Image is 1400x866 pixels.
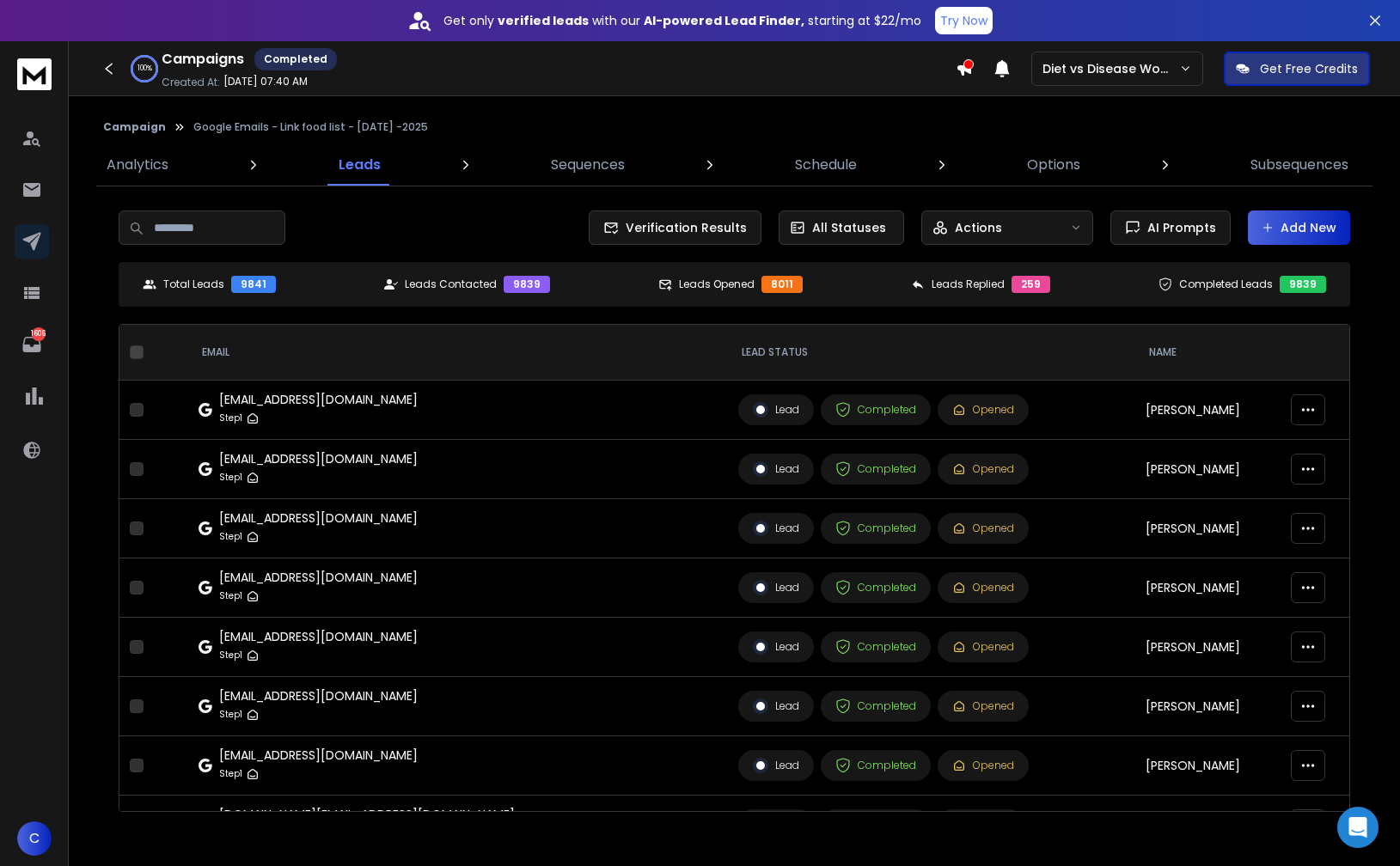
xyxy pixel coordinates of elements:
div: Opened [952,581,1014,595]
p: Try Now [940,12,987,29]
span: AI Prompts [1140,219,1216,236]
button: Get Free Credits [1224,52,1370,86]
p: Options [1027,155,1080,175]
td: [PERSON_NAME] [1135,499,1281,558]
div: 9839 [504,276,550,293]
td: [PERSON_NAME] [1135,381,1281,440]
td: [PERSON_NAME] [1135,677,1281,736]
p: Leads Contacted [405,277,497,291]
p: [DATE] 07:40 AM [223,75,308,88]
p: Step 1 [219,765,242,783]
p: Diet vs Disease Workspace [1042,60,1179,77]
th: EMAIL [188,325,728,381]
div: Lead [753,461,799,477]
div: [EMAIL_ADDRESS][DOMAIN_NAME] [219,569,418,586]
td: - [1135,796,1281,855]
div: Completed [254,48,337,70]
div: [EMAIL_ADDRESS][DOMAIN_NAME] [219,628,418,645]
div: Lead [753,580,799,595]
p: Step 1 [219,647,242,664]
td: [PERSON_NAME] [1135,736,1281,796]
div: Lead [753,758,799,773]
p: Step 1 [219,528,242,546]
a: Leads [328,144,391,186]
p: Get Free Credits [1260,60,1358,77]
th: LEAD STATUS [728,325,1135,381]
button: AI Prompts [1110,210,1231,245]
a: Analytics [96,144,179,186]
div: 9841 [231,276,276,293]
p: Completed Leads [1179,277,1273,291]
p: 1606 [32,327,46,341]
div: Lead [753,639,799,655]
p: Total Leads [163,277,224,291]
p: Subsequences [1250,155,1348,175]
p: Step 1 [219,706,242,723]
td: [PERSON_NAME] [1135,618,1281,677]
div: Completed [835,698,916,714]
p: All Statuses [812,219,886,236]
p: Actions [955,219,1002,236]
a: 1606 [15,327,49,362]
p: Google Emails - Link food list - [DATE] -2025 [193,120,428,134]
a: Schedule [785,144,867,186]
p: Leads [339,155,381,175]
div: [DOMAIN_NAME][EMAIL_ADDRESS][DOMAIN_NAME] [219,806,515,823]
p: Step 1 [219,588,242,605]
div: [EMAIL_ADDRESS][DOMAIN_NAME] [219,687,418,704]
div: Lead [753,402,799,418]
div: 259 [1012,276,1050,293]
p: Get only with our starting at $22/mo [443,12,921,29]
p: 100 % [138,64,152,74]
div: Completed [835,639,916,655]
div: [EMAIL_ADDRESS][DOMAIN_NAME] [219,747,418,764]
div: Opened [952,640,1014,654]
div: Opened [952,403,1014,417]
p: Step 1 [219,410,242,427]
div: Open Intercom Messenger [1337,807,1379,848]
p: Leads Opened [679,277,755,291]
div: Completed [835,758,916,773]
button: Verification Results [589,210,761,245]
button: C [17,821,52,856]
div: Completed [835,521,916,536]
div: Lead [753,521,799,536]
span: Verification Results [619,219,747,236]
div: 9839 [1280,276,1326,293]
div: Opened [952,699,1014,713]
div: Completed [835,461,916,477]
div: [EMAIL_ADDRESS][DOMAIN_NAME] [219,450,418,467]
div: Opened [952,521,1014,535]
p: Analytics [107,155,168,175]
button: Campaign [103,120,166,134]
div: [EMAIL_ADDRESS][DOMAIN_NAME] [219,391,418,408]
a: Options [1017,144,1091,186]
p: Step 1 [219,469,242,486]
div: [EMAIL_ADDRESS][DOMAIN_NAME] [219,509,418,527]
strong: verified leads [498,12,589,29]
th: NAME [1135,325,1281,381]
a: Sequences [541,144,635,186]
div: Opened [952,462,1014,476]
div: Completed [835,402,916,418]
div: Opened [952,759,1014,772]
button: Add New [1248,210,1350,245]
p: Sequences [551,155,625,175]
h1: Campaigns [162,49,244,70]
p: Schedule [795,155,857,175]
img: logo [17,58,52,90]
td: [PERSON_NAME] [1135,440,1281,499]
button: Try Now [935,7,993,34]
div: Lead [753,698,799,714]
p: Created At: [162,76,220,89]
div: 8011 [761,276,803,293]
div: Completed [835,580,916,595]
a: Subsequences [1240,144,1359,186]
p: Leads Replied [932,277,1005,291]
td: [PERSON_NAME] [1135,558,1281,618]
strong: AI-powered Lead Finder, [644,12,804,29]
